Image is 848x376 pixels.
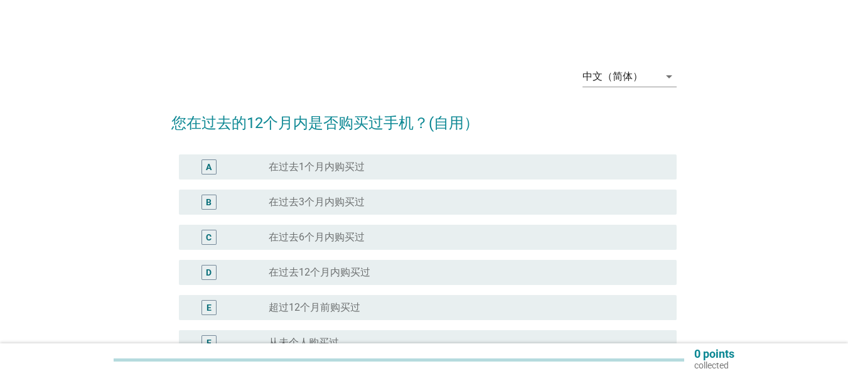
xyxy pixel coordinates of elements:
label: 超过12个月前购买过 [269,301,360,314]
div: C [206,231,212,244]
p: collected [694,360,734,371]
label: 在过去3个月内购买过 [269,196,365,208]
div: F [207,336,212,350]
i: arrow_drop_down [662,69,677,84]
h2: 您在过去的12个月内是否购买过手机？(自用） [171,99,677,134]
div: E [207,301,212,314]
div: A [206,161,212,174]
label: 从未个人购买过 [269,336,339,349]
label: 在过去12个月内购买过 [269,266,370,279]
div: B [206,196,212,209]
p: 0 points [694,348,734,360]
label: 在过去6个月内购买过 [269,231,365,244]
label: 在过去1个月内购买过 [269,161,365,173]
div: D [206,266,212,279]
div: 中文（简体） [582,71,643,82]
